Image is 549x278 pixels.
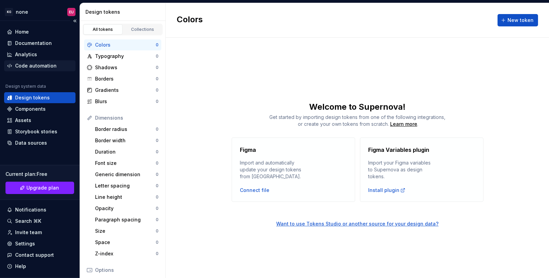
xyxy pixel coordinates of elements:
[85,9,163,15] div: Design tokens
[15,240,35,247] div: Settings
[95,148,156,155] div: Duration
[4,38,75,49] a: Documentation
[86,27,120,32] div: All tokens
[15,28,29,35] div: Home
[368,146,429,154] h4: Figma Variables plugin
[95,182,156,189] div: Letter spacing
[15,117,31,124] div: Assets
[15,94,50,101] div: Design tokens
[95,53,156,60] div: Typography
[240,159,307,180] div: Import and automatically update your design tokens from [GEOGRAPHIC_DATA].
[92,158,161,169] a: Font size0
[156,228,159,234] div: 0
[276,220,439,227] button: Want to use Tokens Studio or another source for your design data?
[156,217,159,222] div: 0
[95,205,156,212] div: Opacity
[156,194,159,200] div: 0
[368,187,406,194] a: Install plugin
[156,87,159,93] div: 0
[240,187,269,194] button: Connect file
[156,240,159,245] div: 0
[498,14,538,26] button: New token
[177,14,203,26] h2: Colors
[15,51,37,58] div: Analytics
[15,218,41,225] div: Search ⌘K
[156,76,159,82] div: 0
[84,85,161,96] a: Gradients0
[4,238,75,249] a: Settings
[95,64,156,71] div: Shadows
[156,138,159,143] div: 0
[95,41,156,48] div: Colors
[95,228,156,234] div: Size
[507,17,534,24] span: New token
[84,39,161,50] a: Colors0
[390,121,417,128] a: Learn more
[4,216,75,227] button: Search ⌘K
[368,159,435,180] div: Import your Figma variables to Supernova as design tokens.
[92,214,161,225] a: Paragraph spacing0
[4,250,75,261] button: Contact support
[4,49,75,60] a: Analytics
[1,4,78,19] button: KGnoneEU
[15,140,47,146] div: Data sources
[156,53,159,59] div: 0
[156,65,159,70] div: 0
[4,261,75,272] button: Help
[95,126,156,133] div: Border radius
[84,73,161,84] a: Borders0
[92,146,161,157] a: Duration0
[95,98,156,105] div: Blurs
[240,146,256,154] h4: Figma
[15,62,57,69] div: Code automation
[92,226,161,237] a: Size0
[269,114,445,127] span: Get started by importing design tokens from one of the following integrations, or create your own...
[166,101,549,112] div: Welcome to Supernova!
[95,239,156,246] div: Space
[84,96,161,107] a: Blurs0
[95,216,156,223] div: Paragraph spacing
[15,229,42,236] div: Invite team
[95,75,156,82] div: Borders
[4,227,75,238] a: Invite team
[4,115,75,126] a: Assets
[156,206,159,211] div: 0
[166,202,549,227] a: Want to use Tokens Studio or another source for your design data?
[5,84,46,89] div: Design system data
[95,87,156,94] div: Gradients
[126,27,160,32] div: Collections
[5,171,74,178] div: Current plan : Free
[95,171,156,178] div: Generic dimension
[95,267,159,274] div: Options
[4,137,75,148] a: Data sources
[156,251,159,256] div: 0
[84,62,161,73] a: Shadows0
[156,99,159,104] div: 0
[4,92,75,103] a: Design tokens
[156,160,159,166] div: 0
[84,51,161,62] a: Typography0
[95,194,156,201] div: Line height
[4,26,75,37] a: Home
[92,203,161,214] a: Opacity0
[156,126,159,132] div: 0
[4,204,75,215] button: Notifications
[92,180,161,191] a: Letter spacing0
[4,126,75,137] a: Storybook stories
[15,128,57,135] div: Storybook stories
[156,42,159,48] div: 0
[92,124,161,135] a: Border radius0
[95,114,159,121] div: Dimensions
[156,183,159,189] div: 0
[15,263,26,270] div: Help
[156,172,159,177] div: 0
[15,252,54,258] div: Contact support
[69,9,74,15] div: EU
[95,250,156,257] div: Z-index
[95,160,156,167] div: Font size
[15,106,46,112] div: Components
[92,248,161,259] a: Z-index0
